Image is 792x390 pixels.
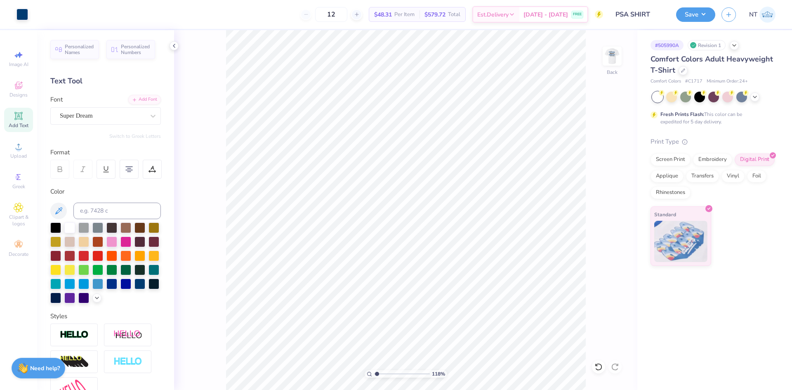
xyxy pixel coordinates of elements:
[759,7,775,23] img: Nestor Talens
[607,69,618,76] div: Back
[651,40,684,50] div: # 505990A
[651,78,681,85] span: Comfort Colors
[688,40,726,50] div: Revision 1
[660,111,762,125] div: This color can be expedited for 5 day delivery.
[432,370,445,378] span: 118 %
[60,355,89,369] img: 3d Illusion
[50,76,161,87] div: Text Tool
[651,54,773,75] span: Comfort Colors Adult Heavyweight T-Shirt
[374,10,392,19] span: $48.31
[50,148,162,157] div: Format
[394,10,415,19] span: Per Item
[651,187,691,199] div: Rhinestones
[749,7,775,23] a: NT
[65,44,94,55] span: Personalized Names
[747,170,766,182] div: Foil
[660,111,704,118] strong: Fresh Prints Flash:
[109,133,161,139] button: Switch to Greek Letters
[50,95,63,104] label: Font
[721,170,745,182] div: Vinyl
[50,187,161,196] div: Color
[573,12,582,17] span: FREE
[686,170,719,182] div: Transfers
[651,154,691,166] div: Screen Print
[60,330,89,340] img: Stroke
[735,154,775,166] div: Digital Print
[609,6,670,23] input: Untitled Design
[651,137,775,147] div: Print Type
[654,221,707,262] img: Standard
[50,312,161,321] div: Styles
[4,214,33,227] span: Clipart & logos
[113,357,142,366] img: Negative Space
[121,44,150,55] span: Personalized Numbers
[693,154,732,166] div: Embroidery
[424,10,445,19] span: $579.72
[749,10,757,19] span: NT
[128,95,161,104] div: Add Font
[9,92,28,98] span: Designs
[9,122,28,129] span: Add Text
[676,7,715,22] button: Save
[448,10,460,19] span: Total
[651,170,684,182] div: Applique
[604,48,620,64] img: Back
[315,7,347,22] input: – –
[113,330,142,340] img: Shadow
[12,183,25,190] span: Greek
[9,251,28,258] span: Decorate
[654,210,676,219] span: Standard
[30,364,60,372] strong: Need help?
[9,61,28,68] span: Image AI
[523,10,568,19] span: [DATE] - [DATE]
[10,153,27,159] span: Upload
[707,78,748,85] span: Minimum Order: 24 +
[685,78,702,85] span: # C1717
[73,203,161,219] input: e.g. 7428 c
[477,10,509,19] span: Est. Delivery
